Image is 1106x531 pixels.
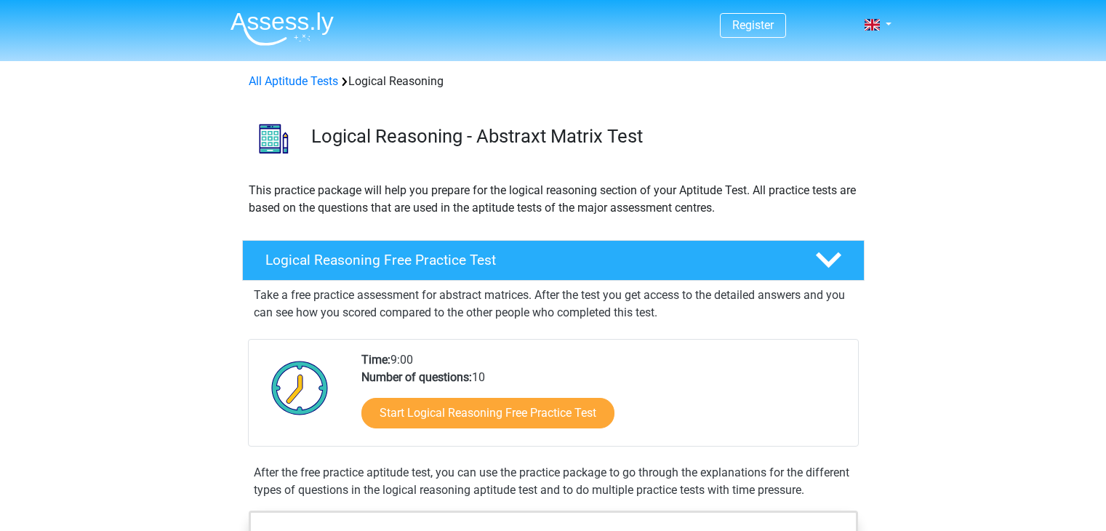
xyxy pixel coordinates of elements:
[249,182,858,217] p: This practice package will help you prepare for the logical reasoning section of your Aptitude Te...
[265,252,792,268] h4: Logical Reasoning Free Practice Test
[243,73,864,90] div: Logical Reasoning
[249,74,338,88] a: All Aptitude Tests
[248,464,859,499] div: After the free practice aptitude test, you can use the practice package to go through the explana...
[236,240,870,281] a: Logical Reasoning Free Practice Test
[350,351,857,446] div: 9:00 10
[231,12,334,46] img: Assessly
[311,125,853,148] h3: Logical Reasoning - Abstraxt Matrix Test
[243,108,305,169] img: logical reasoning
[263,351,337,424] img: Clock
[361,370,472,384] b: Number of questions:
[361,398,614,428] a: Start Logical Reasoning Free Practice Test
[254,287,853,322] p: Take a free practice assessment for abstract matrices. After the test you get access to the detai...
[361,353,390,367] b: Time:
[732,18,774,32] a: Register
